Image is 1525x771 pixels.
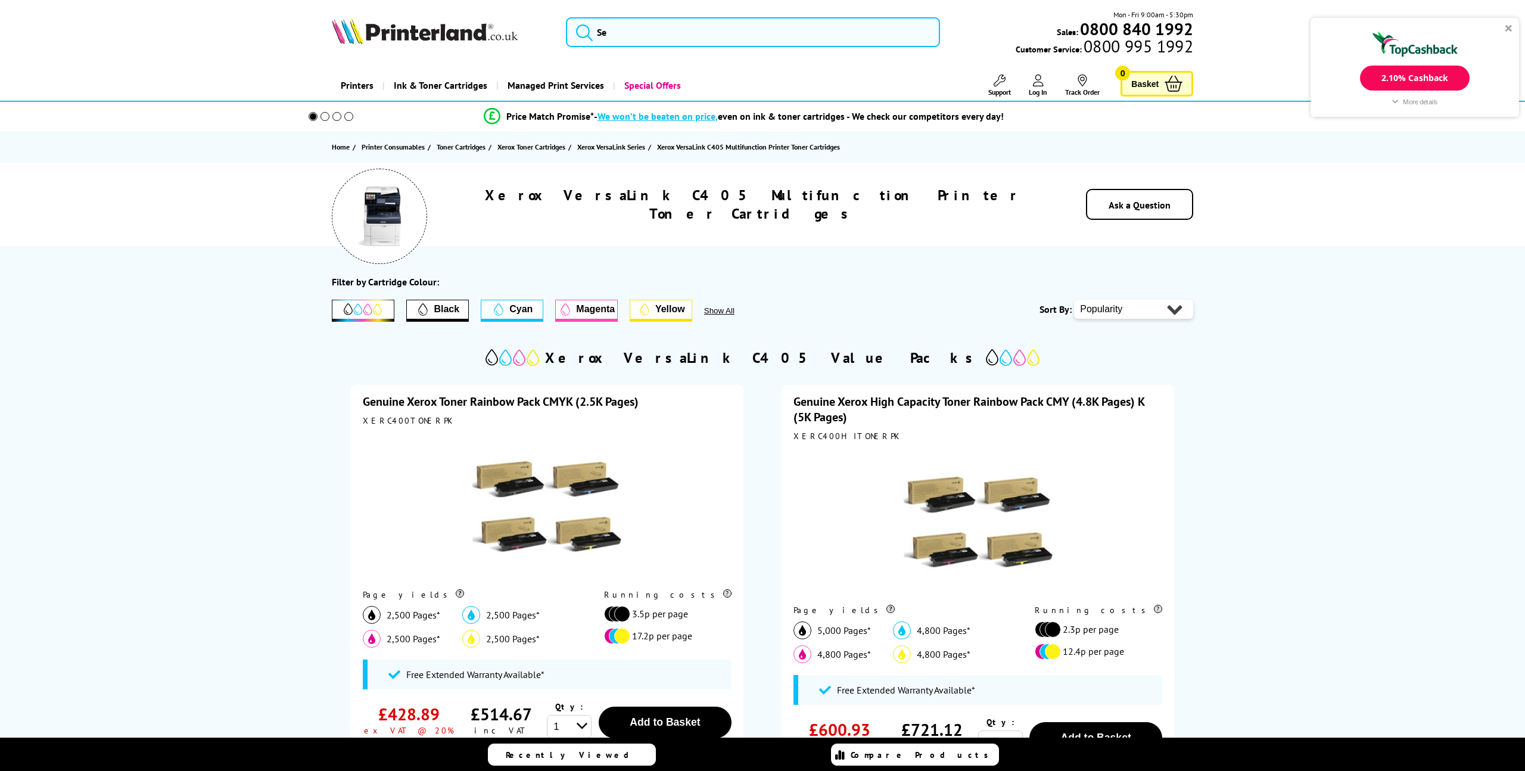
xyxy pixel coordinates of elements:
span: Compare Products [851,750,995,760]
div: Running costs [1035,605,1162,615]
span: Sort By: [1040,303,1072,315]
span: Xerox VersaLink C405 Multifunction Printer Toner Cartridges [657,142,840,151]
span: Recently Viewed [506,750,641,760]
a: Basket 0 [1121,71,1193,97]
button: Magenta [555,300,618,322]
img: yellow_icon.svg [893,645,911,663]
div: XERC400TONERPK [363,415,732,426]
span: Qty: [986,717,1014,728]
span: Yellow [655,304,685,315]
a: Toner Cartridges [437,141,488,153]
span: Basket [1131,76,1159,92]
span: 2,500 Pages* [387,633,440,645]
span: 0800 995 1992 [1082,41,1193,52]
button: Cyan [481,300,543,322]
img: black_icon.svg [363,606,381,624]
span: Add to Basket [630,716,700,728]
a: Compare Products [831,744,999,766]
input: Se [566,17,939,47]
span: Black [434,304,459,315]
li: 2.3p per page [1035,621,1156,638]
a: Xerox VersaLink Series [577,141,648,153]
span: Sales: [1057,26,1078,38]
div: Page yields [793,605,1014,615]
a: Printer Consumables [362,141,428,153]
span: Customer Service: [1016,41,1193,55]
a: Ink & Toner Cartridges [382,70,496,101]
a: Genuine Xerox Toner Rainbow Pack CMYK (2.5K Pages) [363,394,639,409]
img: cyan_icon.svg [893,621,911,639]
a: Ask a Question [1109,199,1171,211]
span: 4,800 Pages* [917,624,970,636]
a: Printers [332,70,382,101]
img: Xerox VersaLink C405 Multifunction Printer Toner Cartridges [350,186,409,246]
span: Free Extended Warranty Available* [837,684,975,696]
div: Filter by Cartridge Colour: [332,276,439,288]
div: XERC400HITONERPK [793,431,1162,442]
a: Home [332,141,353,153]
span: Add to Basket [1061,732,1131,744]
b: 0800 840 1992 [1080,18,1193,40]
a: 0800 840 1992 [1078,23,1193,35]
a: Log In [1029,74,1047,97]
div: inc VAT [474,725,528,736]
a: Support [988,74,1011,97]
span: 0 [1115,66,1130,80]
button: Add to Basket [599,707,732,738]
img: Xerox High Capacity Toner Rainbow Pack CMY (4.8K Pages) K (5K Pages) [904,447,1053,596]
span: Xerox VersaLink Series [577,141,645,153]
span: Printer Consumables [362,141,425,153]
h2: Xerox VersaLink C405 Value Packs [545,349,980,367]
img: cyan_icon.svg [462,606,480,624]
img: black_icon.svg [793,621,811,639]
span: 4,800 Pages* [917,648,970,660]
img: magenta_icon.svg [363,630,381,648]
h1: Xerox VersaLink C405 Multifunction Printer Toner Cartridges [462,186,1042,223]
span: Support [988,88,1011,97]
div: £600.93 [809,719,870,741]
span: Magenta [576,304,615,315]
div: £514.67 [471,703,532,725]
img: Printerland Logo [332,18,518,44]
div: £428.89 [378,703,440,725]
button: Yellow [630,300,692,322]
img: Xerox Toner Rainbow Pack CMYK (2.5K Pages) [472,432,621,581]
li: 12.4p per page [1035,643,1156,660]
span: 2,500 Pages* [387,609,440,621]
span: Qty: [555,701,583,712]
div: Running costs [604,589,732,600]
span: 4,800 Pages* [817,648,871,660]
span: Price Match Promise* [506,110,594,122]
span: Cyan [509,304,533,315]
span: Mon - Fri 9:00am - 5:30pm [1113,9,1193,20]
button: Add to Basket [1029,722,1162,754]
a: Track Order [1065,74,1100,97]
div: ex VAT @ 20% [364,725,454,736]
a: Special Offers [613,70,690,101]
a: Recently Viewed [488,744,656,766]
img: yellow_icon.svg [462,630,480,648]
a: Genuine Xerox High Capacity Toner Rainbow Pack CMY (4.8K Pages) K (5K Pages) [793,394,1144,425]
button: Show All [704,306,767,315]
button: Filter by Black [406,300,469,322]
a: Managed Print Services [496,70,613,101]
span: Ink & Toner Cartridges [394,70,487,101]
span: 2,500 Pages* [486,633,540,645]
a: Printerland Logo [332,18,552,46]
span: 2,500 Pages* [486,609,540,621]
span: Xerox Toner Cartridges [497,141,565,153]
div: £721.12 [901,719,963,741]
span: Toner Cartridges [437,141,485,153]
div: Page yields [363,589,584,600]
span: 5,000 Pages* [817,624,871,636]
div: - even on ink & toner cartridges - We check our competitors every day! [594,110,1004,122]
li: 3.5p per page [604,606,726,622]
img: magenta_icon.svg [793,645,811,663]
span: We won’t be beaten on price, [597,110,718,122]
li: modal_Promise [292,106,1196,127]
li: 17.2p per page [604,628,726,644]
span: Free Extended Warranty Available* [406,669,544,680]
a: Xerox Toner Cartridges [497,141,568,153]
